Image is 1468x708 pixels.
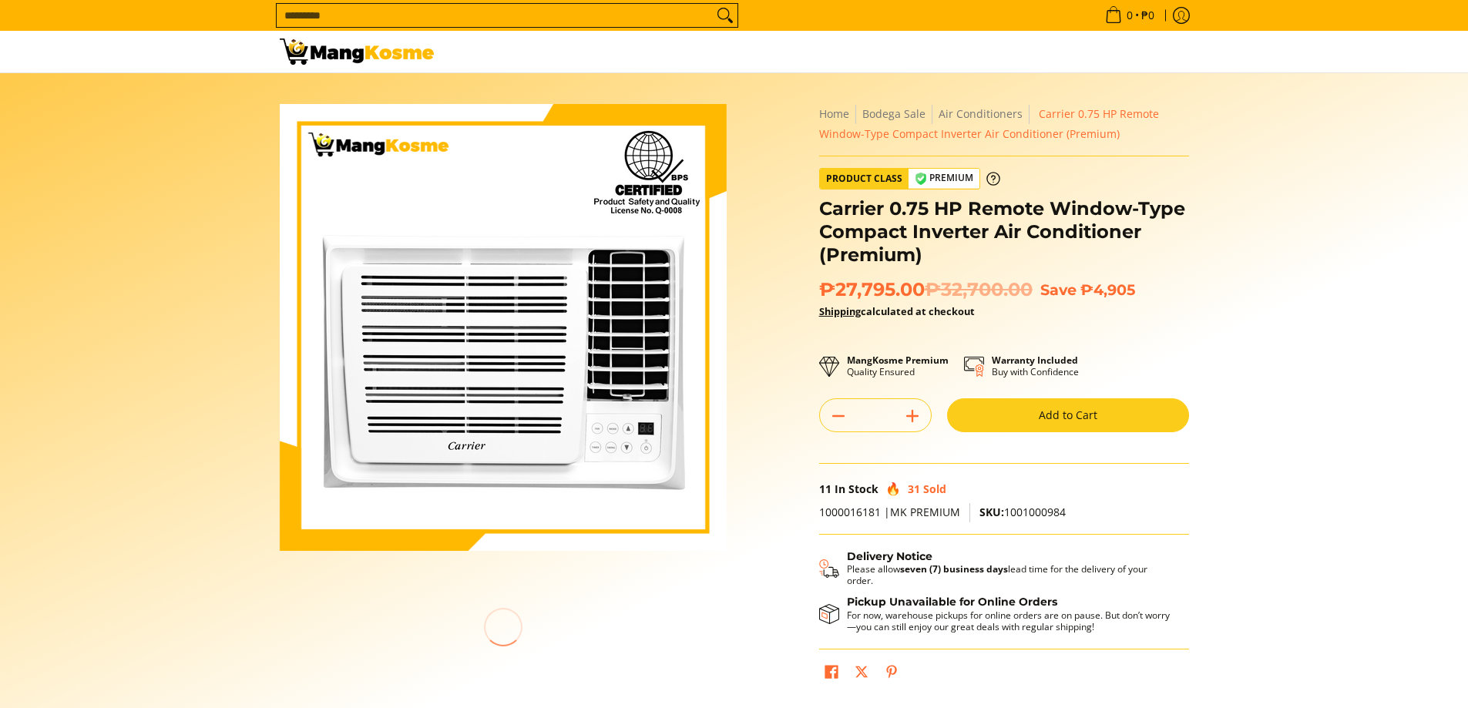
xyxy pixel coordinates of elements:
[992,354,1079,377] p: Buy with Confidence
[819,106,1159,141] span: Carrier 0.75 HP Remote Window-Type Compact Inverter Air Conditioner (Premium)
[819,106,849,121] a: Home
[847,354,949,377] p: Quality Ensured
[900,562,1008,575] strong: seven (7) business days
[925,278,1033,301] del: ₱32,700.00
[449,31,1189,72] nav: Main Menu
[947,398,1189,432] button: Add to Cart
[979,505,1066,519] span: 1001000984
[992,354,1078,367] strong: Warranty Included
[979,505,1004,519] span: SKU:
[819,197,1189,267] h1: Carrier 0.75 HP Remote Window-Type Compact Inverter Air Conditioner (Premium)
[847,549,932,563] strong: Delivery Notice
[862,106,925,121] a: Bodega Sale
[908,482,920,496] span: 31
[713,4,737,27] button: Search
[511,577,611,677] img: Carrier 0.75 HP Remote Window-Type Compact Inverter Air Conditioner (Premium)-3
[819,278,1033,301] span: ₱27,795.00
[819,304,975,318] strong: calculated at checkout
[627,577,727,677] img: Carrier 0.75 HP Remote Window-Type Compact Inverter Air Conditioner (Premium)-4
[939,106,1023,121] a: Air Conditioners
[881,661,902,687] a: Pin on Pinterest
[1080,280,1135,299] span: ₱4,905
[819,550,1174,587] button: Shipping & Delivery
[923,482,946,496] span: Sold
[819,304,861,318] a: Shipping
[835,482,878,496] span: In Stock
[280,39,434,65] img: Carrier Compact Remote Inverter Aircon 0.75 HP - Class B l Mang Kosme
[819,482,831,496] span: 11
[847,563,1174,586] p: Please allow lead time for the delivery of your order.
[1139,10,1157,21] span: ₱0
[1100,7,1159,24] span: •
[820,169,909,189] span: Product Class
[819,505,960,519] span: 1000016181 |MK PREMIUM
[819,104,1189,144] nav: Breadcrumbs
[894,404,931,428] button: Add
[909,169,979,188] span: Premium
[847,609,1174,633] p: For now, warehouse pickups for online orders are on pause. But don’t worry—you can still enjoy ou...
[1040,280,1077,299] span: Save
[847,354,949,367] strong: MangKosme Premium
[395,577,495,677] img: Carrier 0.75 HP Remote Window-Type Compact Inverter Air Conditioner (Premium)-2
[851,661,872,687] a: Post on X
[847,595,1057,609] strong: Pickup Unavailable for Online Orders
[819,168,1000,190] a: Product Class Premium
[821,661,842,687] a: Share on Facebook
[820,404,857,428] button: Subtract
[915,173,927,185] img: premium-badge-icon.webp
[280,577,380,677] img: Carrier 0.75 HP Remote Window-Type Compact Inverter Air Conditioner (Premium)-1
[1124,10,1135,21] span: 0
